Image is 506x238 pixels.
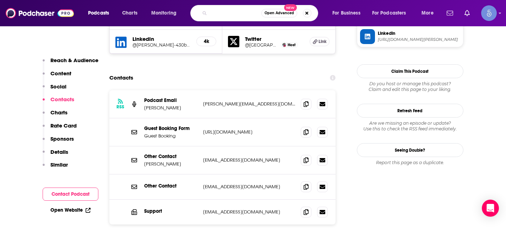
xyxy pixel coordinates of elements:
a: Linkedin[URL][DOMAIN_NAME][PERSON_NAME] [360,29,460,44]
span: Logged in as Spiral5-G1 [481,5,497,21]
button: Open AdvancedNew [261,9,297,17]
div: Claim and edit this page to your liking. [357,81,463,92]
button: Contact Podcast [43,188,98,201]
p: [EMAIL_ADDRESS][DOMAIN_NAME] [203,209,295,215]
p: Sponsors [50,135,74,142]
h5: Twitter [245,36,304,42]
span: Podcasts [88,8,109,18]
p: Content [50,70,71,77]
a: Show notifications dropdown [444,7,456,19]
h5: LinkedIn [132,36,191,42]
span: https://www.linkedin.com/in/casey-adams-430b3114a [378,37,460,42]
button: Claim This Podcast [357,64,463,78]
span: For Business [332,8,360,18]
div: Are we missing an episode or update? Use this to check the RSS feed immediately. [357,120,463,132]
button: Reach & Audience [43,57,98,70]
div: Open Intercom Messenger [482,200,499,217]
button: Rate Card [43,122,77,135]
input: Search podcasts, credits, & more... [210,7,261,19]
span: New [284,4,297,11]
p: [EMAIL_ADDRESS][DOMAIN_NAME] [203,184,295,190]
a: Charts [118,7,142,19]
span: For Podcasters [372,8,406,18]
button: open menu [327,7,369,19]
button: Show profile menu [481,5,497,21]
p: Guest Booking [144,133,197,139]
button: open menu [417,7,442,19]
a: @[GEOGRAPHIC_DATA] [245,42,279,48]
a: Show notifications dropdown [462,7,473,19]
span: Host [288,43,295,47]
img: Casey Adams [282,43,286,47]
button: open menu [146,7,186,19]
p: Support [144,208,197,214]
p: Podcast Email [144,97,197,103]
button: Charts [43,109,67,122]
p: Details [50,148,68,155]
p: [EMAIL_ADDRESS][DOMAIN_NAME] [203,157,295,163]
p: Contacts [50,96,74,103]
a: Link [310,37,330,46]
img: Podchaser - Follow, Share and Rate Podcasts [6,6,74,20]
div: Search podcasts, credits, & more... [197,5,325,21]
p: [PERSON_NAME] [144,105,197,111]
button: Content [43,70,71,83]
a: @[PERSON_NAME]-430b3114a [132,42,191,48]
h5: 4k [202,38,210,44]
button: Sponsors [43,135,74,148]
img: User Profile [481,5,497,21]
p: Rate Card [50,122,77,129]
span: Charts [122,8,137,18]
span: Open Advanced [265,11,294,15]
span: More [421,8,434,18]
button: Refresh Feed [357,104,463,118]
a: Open Website [50,207,91,213]
h3: RSS [116,104,124,110]
p: Social [50,83,66,90]
p: Charts [50,109,67,116]
button: Social [43,83,66,96]
button: open menu [83,7,118,19]
p: Similar [50,161,68,168]
p: Other Contact [144,153,197,159]
p: Other Contact [144,183,197,189]
button: Details [43,148,68,162]
button: open menu [368,7,417,19]
button: Similar [43,161,68,174]
button: Contacts [43,96,74,109]
p: [URL][DOMAIN_NAME] [203,129,295,135]
p: Guest Booking Form [144,125,197,131]
p: Reach & Audience [50,57,98,64]
span: Do you host or manage this podcast? [357,81,463,87]
span: Link [319,39,327,44]
div: Report this page as a duplicate. [357,160,463,166]
p: [PERSON_NAME] [144,161,197,167]
p: [PERSON_NAME][EMAIL_ADDRESS][DOMAIN_NAME] [203,101,295,107]
a: Seeing Double? [357,143,463,157]
span: Monitoring [151,8,176,18]
h2: Contacts [109,71,133,85]
span: Linkedin [378,30,460,37]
